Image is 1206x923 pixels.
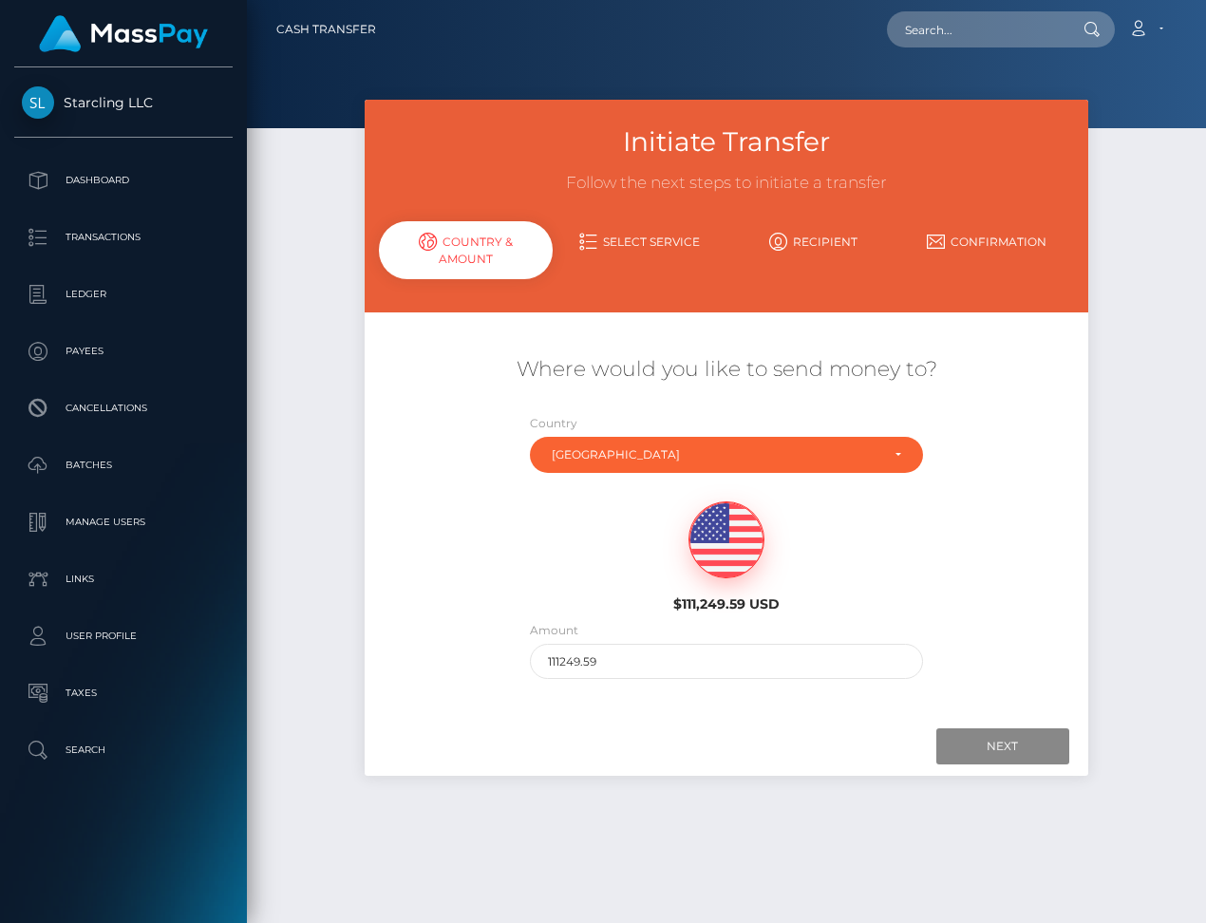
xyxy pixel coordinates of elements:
[530,415,577,432] label: Country
[39,15,208,52] img: MassPay Logo
[22,736,225,764] p: Search
[552,447,879,462] div: [GEOGRAPHIC_DATA]
[379,221,553,279] div: Country & Amount
[14,726,233,774] a: Search
[276,9,376,49] a: Cash Transfer
[530,644,923,679] input: Amount to send in USD (Maximum: 111249.59)
[14,271,233,318] a: Ledger
[14,94,233,111] span: Starcling LLC
[887,11,1065,47] input: Search...
[900,225,1074,258] a: Confirmation
[22,223,225,252] p: Transactions
[14,556,233,603] a: Links
[936,728,1069,764] input: Next
[379,172,1074,195] h3: Follow the next steps to initiate a transfer
[14,157,233,204] a: Dashboard
[14,669,233,717] a: Taxes
[530,437,923,473] button: Brazil
[689,502,763,578] img: USD.png
[14,328,233,375] a: Payees
[14,612,233,660] a: User Profile
[379,355,1074,385] h5: Where would you like to send money to?
[14,499,233,546] a: Manage Users
[14,214,233,261] a: Transactions
[22,280,225,309] p: Ledger
[22,86,54,119] img: Starcling LLC
[22,451,225,480] p: Batches
[22,622,225,650] p: User Profile
[553,225,726,258] a: Select Service
[379,123,1074,160] h3: Initiate Transfer
[726,225,900,258] a: Recipient
[22,166,225,195] p: Dashboard
[640,596,813,612] h6: $111,249.59 USD
[22,565,225,593] p: Links
[14,385,233,432] a: Cancellations
[14,442,233,489] a: Batches
[22,337,225,366] p: Payees
[22,508,225,537] p: Manage Users
[530,622,578,639] label: Amount
[22,394,225,423] p: Cancellations
[22,679,225,707] p: Taxes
